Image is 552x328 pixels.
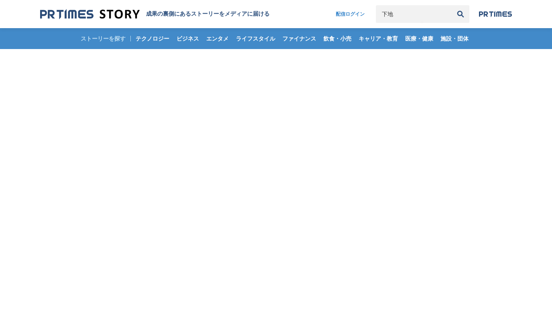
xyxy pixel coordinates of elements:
span: ファイナンス [279,35,319,42]
a: 医療・健康 [402,28,436,49]
span: 施設・団体 [437,35,472,42]
h1: 成果の裏側にあるストーリーをメディアに届ける [146,10,270,18]
img: 成果の裏側にあるストーリーをメディアに届ける [40,9,140,20]
a: テクノロジー [132,28,172,49]
a: 施設・団体 [437,28,472,49]
button: 検索 [452,5,469,23]
a: ライフスタイル [233,28,278,49]
a: キャリア・教育 [355,28,401,49]
span: エンタメ [203,35,232,42]
span: キャリア・教育 [355,35,401,42]
span: テクノロジー [132,35,172,42]
a: エンタメ [203,28,232,49]
span: ビジネス [173,35,202,42]
span: 医療・健康 [402,35,436,42]
input: キーワードで検索 [376,5,452,23]
span: ライフスタイル [233,35,278,42]
a: 成果の裏側にあるストーリーをメディアに届ける 成果の裏側にあるストーリーをメディアに届ける [40,9,270,20]
a: 飲食・小売 [320,28,355,49]
img: prtimes [479,11,512,17]
a: ビジネス [173,28,202,49]
a: ファイナンス [279,28,319,49]
span: 飲食・小売 [320,35,355,42]
a: 配信ログイン [328,5,373,23]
